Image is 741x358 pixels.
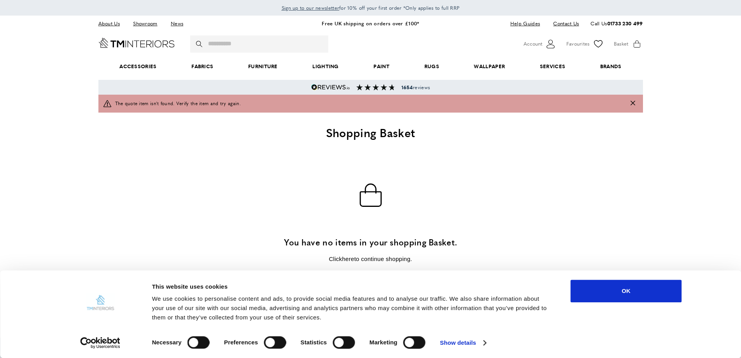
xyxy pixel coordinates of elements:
a: Usercentrics Cookiebot - opens in a new window [66,337,134,349]
p: Call Us [590,19,643,28]
span: reviews [401,84,430,90]
strong: Preferences [224,339,258,346]
span: Account [524,40,542,48]
button: Search [196,35,204,53]
div: We use cookies to personalise content and ads, to provide social media features and to analyse ou... [152,294,553,322]
button: OK [571,280,682,302]
a: Paint [356,55,407,78]
span: Sign up to our newsletter [282,4,340,11]
a: Lighting [295,55,356,78]
a: Wallpaper [457,55,522,78]
span: Shopping Basket [326,124,415,141]
a: Show details [440,337,486,349]
a: About Us [98,18,126,29]
a: Favourites [566,38,604,50]
a: Showroom [127,18,163,29]
a: Help Guides [505,18,546,29]
span: for 10% off your first order *Only applies to full RRP [282,4,460,11]
div: This website uses cookies [152,282,553,291]
a: News [165,18,189,29]
h3: You have no items in your shopping Basket. [215,236,526,248]
strong: 1654 [401,84,413,91]
button: Close message [631,100,635,107]
strong: Necessary [152,339,182,346]
strong: Marketing [370,339,398,346]
a: Go to Home page [98,38,175,48]
a: Furniture [231,55,295,78]
a: Free UK shipping on orders over £100* [322,19,419,27]
img: logo [86,294,114,312]
a: Sign up to our newsletter [282,4,340,12]
span: Accessories [102,55,174,78]
strong: Statistics [301,339,327,346]
a: 01733 230 499 [607,19,643,27]
a: here [342,256,354,262]
span: The quote item isn't found. Verify the item and try again. [115,100,241,107]
a: Brands [583,55,639,78]
p: Click to continue shopping. [215,254,526,264]
img: Reviews section [356,84,395,90]
a: Rugs [407,55,457,78]
a: Services [522,55,583,78]
img: Reviews.io 5 stars [311,84,350,90]
span: Favourites [566,40,590,48]
a: Contact Us [547,18,579,29]
a: Fabrics [174,55,231,78]
button: Customer Account [524,38,557,50]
